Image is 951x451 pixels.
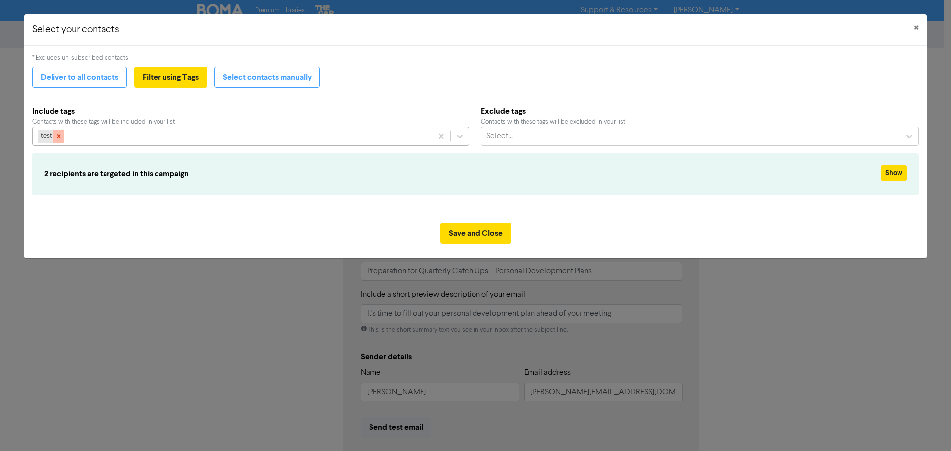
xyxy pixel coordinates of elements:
[914,21,919,36] span: ×
[32,53,919,63] div: * Excludes un-subscribed contacts
[881,165,907,181] button: Show
[32,67,127,88] button: Deliver to all contacts
[32,117,469,127] div: Contacts with these tags will be included in your list
[32,105,469,117] b: Include tags
[901,403,951,451] iframe: Chat Widget
[32,22,119,37] h5: Select your contacts
[38,130,53,143] div: test
[481,105,919,117] b: Exclude tags
[214,67,320,88] button: Select contacts manually
[440,223,511,244] button: Save and Close
[906,14,927,42] button: Close
[481,117,919,127] div: Contacts with these tags will be excluded in your list
[486,130,513,142] div: Select...
[44,169,761,179] h6: 2 recipients are targeted in this campaign
[134,67,207,88] button: Filter using Tags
